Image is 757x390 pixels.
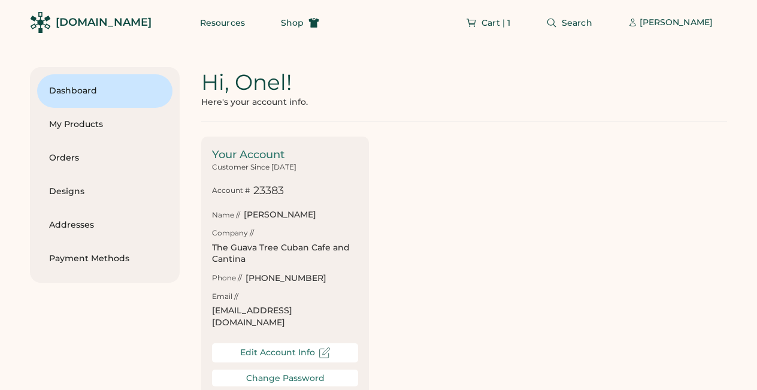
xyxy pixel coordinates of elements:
div: [EMAIL_ADDRESS][DOMAIN_NAME] [212,305,358,328]
div: [DOMAIN_NAME] [56,15,152,30]
div: Phone // [212,273,242,283]
div: Name // [212,210,240,220]
div: Email // [212,292,238,302]
div: [PHONE_NUMBER] [246,273,326,285]
div: [PERSON_NAME] [244,209,316,221]
span: Shop [281,19,304,27]
div: Here's your account info. [201,97,308,107]
div: [PERSON_NAME] [640,17,713,29]
button: Shop [267,11,334,35]
div: Orders [49,152,161,164]
div: Company // [212,228,254,238]
span: Search [562,19,592,27]
div: Edit Account Info [240,347,315,358]
img: Rendered Logo - Screens [30,12,51,33]
div: Addresses [49,219,161,231]
span: Cart | 1 [482,19,510,27]
div: The Guava Tree Cuban Cafe and Cantina [212,242,358,265]
div: Account # [212,186,250,196]
div: 23383 [253,183,284,198]
div: Payment Methods [49,253,161,265]
button: Resources [186,11,259,35]
div: Customer Since [DATE] [212,162,296,173]
div: Change Password [246,373,325,383]
button: Search [532,11,607,35]
button: Cart | 1 [452,11,525,35]
div: Dashboard [49,85,161,97]
div: Designs [49,186,161,198]
div: Hi, Onel! [201,67,292,97]
div: My Products [49,119,161,131]
div: Your Account [212,147,358,162]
